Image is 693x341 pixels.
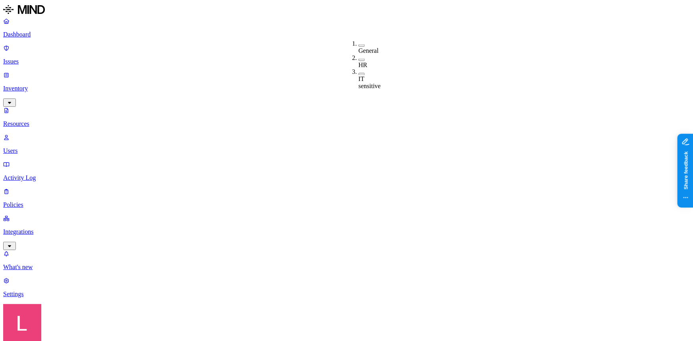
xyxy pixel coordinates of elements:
p: Users [3,147,690,154]
a: Integrations [3,215,690,249]
a: Dashboard [3,17,690,38]
img: MIND [3,3,45,16]
a: Issues [3,44,690,65]
p: Activity Log [3,174,690,181]
p: Inventory [3,85,690,92]
p: Policies [3,201,690,208]
label: HR [359,62,367,68]
a: MIND [3,3,690,17]
a: Policies [3,188,690,208]
p: Resources [3,120,690,127]
label: IT sensitive [359,76,381,90]
p: What's new [3,264,690,271]
a: Users [3,134,690,154]
p: Dashboard [3,31,690,38]
a: What's new [3,250,690,271]
p: Issues [3,58,690,65]
p: Settings [3,291,690,298]
p: Integrations [3,228,690,235]
a: Settings [3,277,690,298]
label: General [359,47,379,54]
a: Resources [3,107,690,127]
a: Inventory [3,71,690,106]
a: Activity Log [3,161,690,181]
